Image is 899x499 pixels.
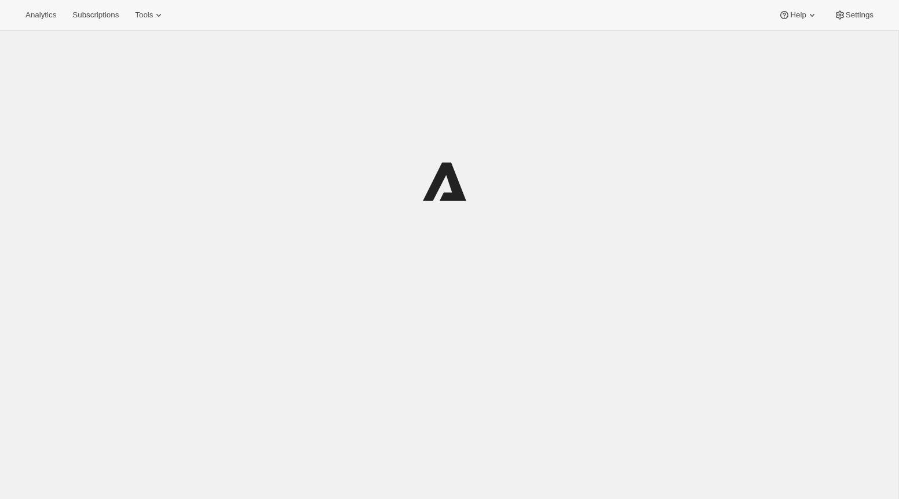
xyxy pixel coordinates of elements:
button: Settings [827,7,880,23]
span: Help [790,10,806,20]
span: Analytics [25,10,56,20]
button: Subscriptions [65,7,126,23]
span: Settings [846,10,874,20]
button: Help [772,7,824,23]
span: Tools [135,10,153,20]
button: Analytics [19,7,63,23]
button: Tools [128,7,171,23]
span: Subscriptions [72,10,119,20]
